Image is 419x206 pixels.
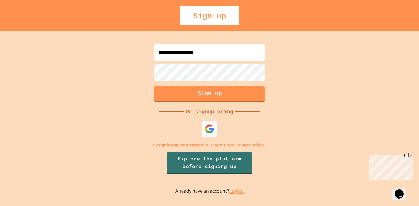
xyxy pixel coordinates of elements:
[180,6,239,25] div: Sign up
[3,3,44,40] div: Chat with us now!Close
[153,142,266,148] p: By signing up, you agree to our and .
[154,86,265,102] button: Sign up
[167,152,252,174] a: Explore the platform before signing up
[229,188,244,195] a: Log in.
[175,187,244,195] p: Already have an account?
[214,142,226,148] a: Terms
[236,142,264,148] a: Privacy Policy
[392,181,413,200] iframe: chat widget
[184,108,235,115] div: Or signup using
[205,124,214,134] img: google-icon.svg
[366,153,413,180] iframe: chat widget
